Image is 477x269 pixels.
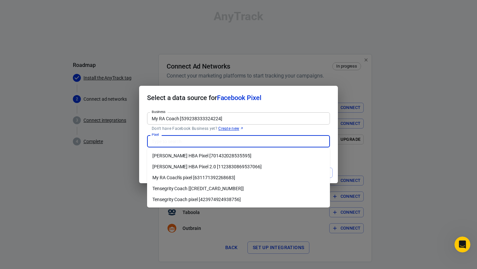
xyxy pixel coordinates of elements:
label: Pixel [152,132,159,137]
label: Business [152,109,166,114]
input: Type to search [149,137,327,145]
li: Tensegrity Coach [[CREDIT_CARD_NUMBER]] [147,183,330,194]
li: Tensegrity Coach pixel [423974924938756] [147,194,330,205]
span: Facebook Pixel [217,94,261,102]
li: [PERSON_NAME] HBA Pixel 2.0 [1123830869537066] [147,161,330,172]
li: [PERSON_NAME] HBA Pixel [701432028535595] [147,150,330,161]
h2: Select a data source for [139,86,338,110]
li: My RA Coach's pixel [631171392268683] [147,172,330,183]
iframe: Intercom live chat [454,237,470,252]
input: Type to search [149,114,327,123]
a: Create new [218,126,244,131]
p: Don't have Facebook Business yet? [152,126,325,131]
